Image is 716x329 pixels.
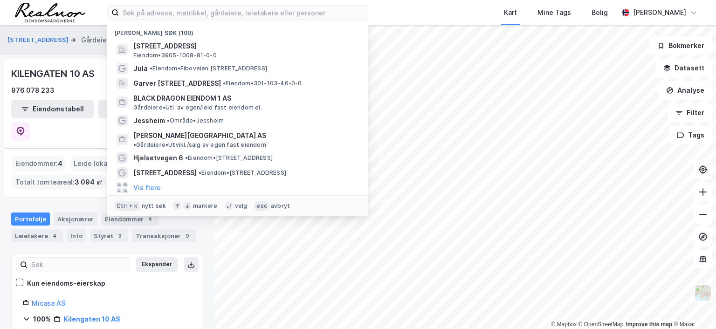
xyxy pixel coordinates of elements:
span: • [185,154,188,161]
span: Eiendom • 3905-1008-81-0-0 [133,52,217,59]
span: Jessheim [133,115,165,126]
div: Transaksjoner [132,229,196,242]
input: Søk på adresse, matrikkel, gårdeiere, leietakere eller personer [119,6,368,20]
div: Eiendommer [101,212,158,226]
span: Eiendom • Fiboveien [STREET_ADDRESS] [150,65,267,72]
span: [STREET_ADDRESS] [133,41,357,52]
button: Eiendomstabell [11,100,94,118]
button: Tags [669,126,712,144]
div: Portefølje [11,212,50,226]
div: esc [255,201,269,211]
div: Eiendommer : [12,156,66,171]
span: Eiendom • [STREET_ADDRESS] [199,169,286,177]
span: [STREET_ADDRESS] [133,167,197,178]
iframe: Chat Widget [669,284,716,329]
span: Hjelsetvegen 6 [133,152,183,164]
div: 3 [115,231,124,240]
span: Gårdeiere • Utl. av egen/leid fast eiendom el. [133,104,262,111]
span: Eiendom • 301-103-46-0-0 [223,80,302,87]
img: realnor-logo.934646d98de889bb5806.png [15,3,85,22]
div: Aksjonærer [54,212,97,226]
div: Kart [504,7,517,18]
a: OpenStreetMap [578,321,624,328]
div: 4 [145,214,155,224]
button: Leietakertabell [98,100,181,118]
div: Styret [90,229,128,242]
div: markere [193,202,217,210]
a: Mapbox [551,321,577,328]
div: 4 [50,231,59,240]
span: Eiendom • [STREET_ADDRESS] [185,154,273,162]
div: 100% [33,314,51,325]
div: Ctrl + k [115,201,140,211]
span: 4 [58,158,62,169]
div: Gårdeier [81,34,109,46]
span: • [167,117,170,124]
a: Kilengaten 10 AS [63,315,120,323]
button: Ekspander [136,257,178,272]
span: Gårdeiere • Utvikl./salg av egen fast eiendom [133,141,266,149]
button: Analyse [658,81,712,100]
div: Leide lokasjoner : [70,156,137,171]
span: Område • Jessheim [167,117,224,124]
div: Kontrollprogram for chat [669,284,716,329]
span: Jula [133,63,148,74]
img: Z [694,284,712,302]
button: Bokmerker [649,36,712,55]
div: Info [67,229,86,242]
span: [PERSON_NAME][GEOGRAPHIC_DATA] AS [133,130,266,141]
div: velg [235,202,248,210]
div: Leietakere [11,229,63,242]
div: nytt søk [142,202,166,210]
span: • [133,141,136,148]
span: BLACK DRAGON EIENDOM 1 AS [133,93,357,104]
button: Datasett [655,59,712,77]
div: [PERSON_NAME] søk (100) [107,22,368,39]
div: Mine Tags [537,7,571,18]
button: Vis flere [133,182,161,193]
span: 3 094 ㎡ [75,177,103,188]
div: avbryt [271,202,290,210]
div: Bolig [592,7,608,18]
div: Totalt tomteareal : [12,175,106,190]
div: Kun eiendoms-eierskap [27,278,105,289]
button: [STREET_ADDRESS] [7,35,70,45]
button: Filter [668,103,712,122]
span: • [223,80,226,87]
a: Improve this map [626,321,672,328]
div: [PERSON_NAME] [633,7,686,18]
div: 9 [183,231,192,240]
span: • [150,65,152,72]
div: KILENGATEN 10 AS [11,66,96,81]
input: Søk [28,258,130,272]
span: • [199,169,201,176]
span: Garver [STREET_ADDRESS] [133,78,221,89]
a: Micasa AS [32,299,65,307]
div: 976 078 233 [11,85,55,96]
